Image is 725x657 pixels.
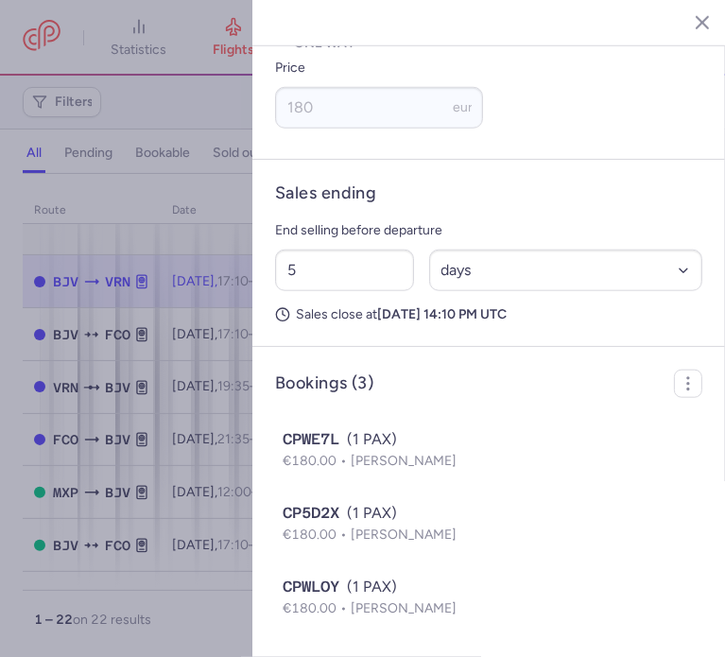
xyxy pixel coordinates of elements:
[283,576,695,619] button: CPWLOY(1 PAX)€180.00[PERSON_NAME]
[283,576,339,598] span: CPWLOY
[283,428,695,472] button: CPWE7L(1 PAX)€180.00[PERSON_NAME]
[275,87,483,129] input: ---
[351,453,457,469] span: [PERSON_NAME]
[377,306,507,322] strong: [DATE] 14:10 PM UTC
[351,527,457,543] span: [PERSON_NAME]
[453,99,473,115] span: eur
[275,182,376,204] h4: Sales ending
[275,57,483,79] label: Price
[283,428,695,451] div: (1 PAX)
[283,428,339,451] span: CPWE7L
[283,576,695,598] div: (1 PAX)
[283,527,351,543] span: €180.00
[275,219,702,242] p: End selling before departure
[275,306,702,323] p: Sales close at
[283,453,351,469] span: €180.00
[275,250,414,291] input: ##
[351,600,457,616] span: [PERSON_NAME]
[275,372,373,394] h4: Bookings (3)
[283,600,351,616] span: €180.00
[283,502,339,525] span: CP5D2X
[283,502,695,525] div: (1 PAX)
[283,502,695,545] button: CP5D2X(1 PAX)€180.00[PERSON_NAME]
